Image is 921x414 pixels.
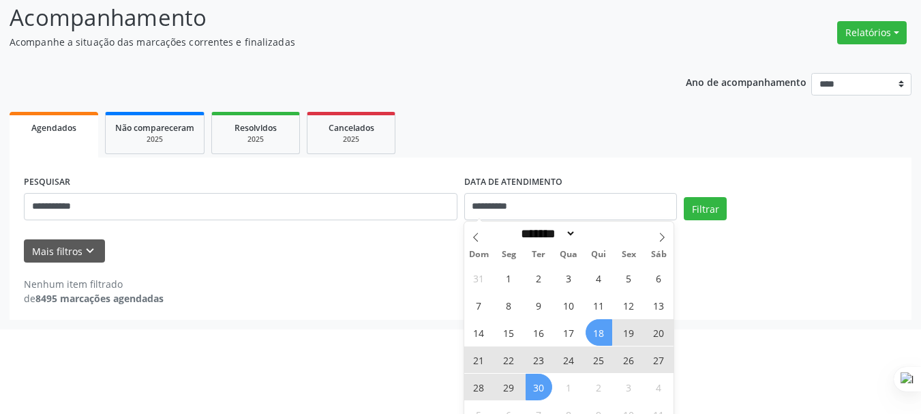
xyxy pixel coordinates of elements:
span: Setembro 25, 2025 [586,346,612,373]
span: Seg [494,250,524,259]
div: 2025 [317,134,385,145]
input: Year [576,226,621,241]
span: Setembro 3, 2025 [556,265,582,291]
span: Outubro 2, 2025 [586,374,612,400]
span: Setembro 1, 2025 [496,265,522,291]
button: Relatórios [837,21,907,44]
i: keyboard_arrow_down [82,243,97,258]
span: Setembro 12, 2025 [616,292,642,319]
span: Resolvidos [235,122,277,134]
label: PESQUISAR [24,172,70,193]
p: Acompanhamento [10,1,641,35]
p: Acompanhe a situação das marcações correntes e finalizadas [10,35,641,49]
span: Setembro 18, 2025 [586,319,612,346]
span: Sáb [644,250,674,259]
span: Setembro 2, 2025 [526,265,552,291]
span: Setembro 27, 2025 [646,346,672,373]
span: Qui [584,250,614,259]
span: Setembro 10, 2025 [556,292,582,319]
span: Setembro 29, 2025 [496,374,522,400]
button: Filtrar [684,197,727,220]
span: Sex [614,250,644,259]
label: DATA DE ATENDIMENTO [464,172,562,193]
span: Outubro 1, 2025 [556,374,582,400]
span: Setembro 19, 2025 [616,319,642,346]
span: Setembro 8, 2025 [496,292,522,319]
div: de [24,291,164,306]
span: Setembro 6, 2025 [646,265,672,291]
span: Agendados [31,122,76,134]
span: Dom [464,250,494,259]
div: Nenhum item filtrado [24,277,164,291]
span: Outubro 3, 2025 [616,374,642,400]
span: Não compareceram [115,122,194,134]
span: Setembro 16, 2025 [526,319,552,346]
span: Setembro 26, 2025 [616,346,642,373]
div: 2025 [115,134,194,145]
span: Outubro 4, 2025 [646,374,672,400]
div: 2025 [222,134,290,145]
select: Month [517,226,577,241]
span: Setembro 30, 2025 [526,374,552,400]
span: Setembro 11, 2025 [586,292,612,319]
span: Cancelados [329,122,374,134]
span: Setembro 17, 2025 [556,319,582,346]
span: Setembro 13, 2025 [646,292,672,319]
span: Setembro 21, 2025 [466,346,492,373]
span: Setembro 20, 2025 [646,319,672,346]
p: Ano de acompanhamento [686,73,806,90]
span: Agosto 31, 2025 [466,265,492,291]
span: Setembro 14, 2025 [466,319,492,346]
span: Setembro 4, 2025 [586,265,612,291]
span: Setembro 15, 2025 [496,319,522,346]
span: Qua [554,250,584,259]
span: Setembro 7, 2025 [466,292,492,319]
span: Setembro 5, 2025 [616,265,642,291]
button: Mais filtroskeyboard_arrow_down [24,239,105,263]
span: Setembro 9, 2025 [526,292,552,319]
strong: 8495 marcações agendadas [35,292,164,305]
span: Setembro 22, 2025 [496,346,522,373]
span: Setembro 28, 2025 [466,374,492,400]
span: Ter [524,250,554,259]
span: Setembro 23, 2025 [526,346,552,373]
span: Setembro 24, 2025 [556,346,582,373]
